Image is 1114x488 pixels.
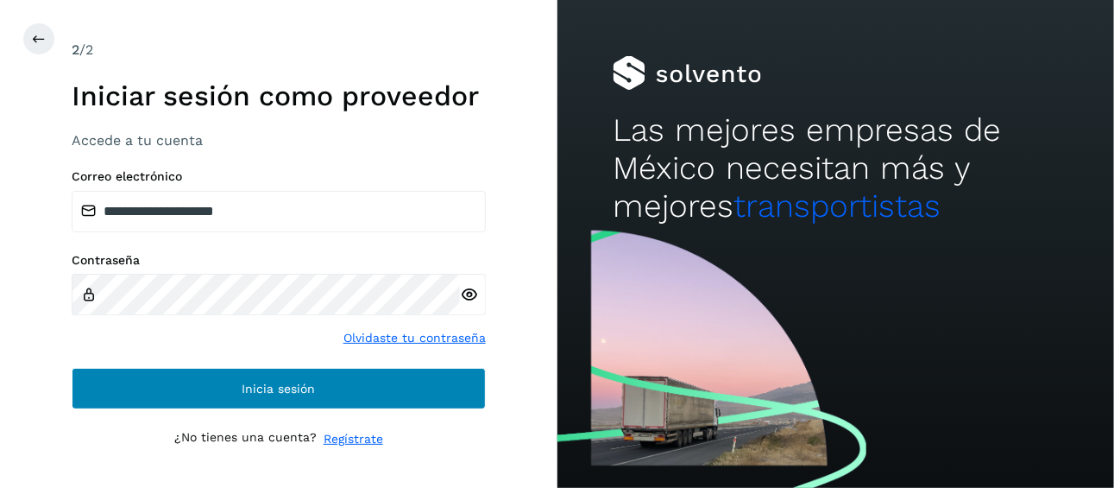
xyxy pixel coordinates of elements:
a: Olvidaste tu contraseña [343,329,486,347]
p: ¿No tienes una cuenta? [174,430,317,448]
h3: Accede a tu cuenta [72,132,486,149]
label: Contraseña [72,253,486,268]
button: Inicia sesión [72,368,486,409]
span: Inicia sesión [242,383,315,395]
span: transportistas [733,187,941,225]
h2: Las mejores empresas de México necesitan más y mejores [613,111,1058,226]
a: Regístrate [324,430,383,448]
label: Correo electrónico [72,169,486,184]
h1: Iniciar sesión como proveedor [72,79,486,112]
